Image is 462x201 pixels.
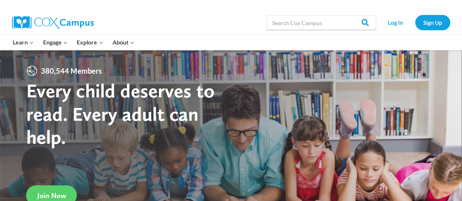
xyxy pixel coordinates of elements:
[38,65,105,77] span: 380,544 Members
[8,35,139,50] nav: Primary Navigation
[43,38,68,47] span: Engage
[37,191,66,200] span: Join Now
[415,15,450,30] a: Sign Up
[112,38,134,47] span: About
[12,16,94,29] img: Cox Campus
[380,15,412,30] a: Log In
[380,15,450,30] nav: Secondary Navigation
[77,38,103,47] span: Explore
[267,15,376,30] input: Search Cox Campus
[26,79,215,148] strong: Every child deserves to read. Every adult can help.
[13,38,34,47] span: Learn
